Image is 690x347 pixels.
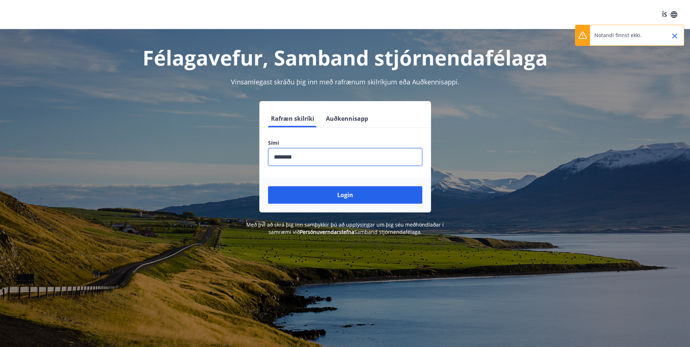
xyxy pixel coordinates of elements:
button: Login [268,186,422,204]
h1: Félagavefur, Samband stjórnendafélaga [92,44,598,71]
button: Rafræn skilríki [268,110,317,127]
button: Auðkennisapp [323,110,371,127]
span: Vinsamlegast skráðu þig inn með rafrænum skilríkjum eða Auðkennisappi. [231,77,459,86]
p: Notandi finnst ekki. [594,32,642,39]
label: Sími [268,139,422,147]
button: Close [669,30,681,42]
a: Persónuverndarstefna [300,228,354,235]
button: ÍS [658,8,681,21]
span: Með því að skrá þig inn samþykkir þú að upplýsingar um þig séu meðhöndlaðar í samræmi við Samband... [246,221,444,235]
